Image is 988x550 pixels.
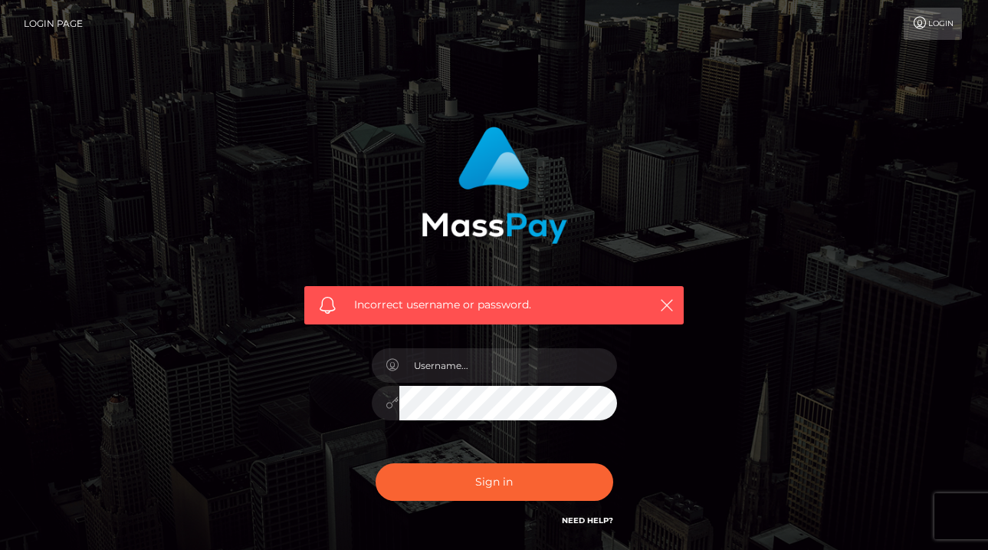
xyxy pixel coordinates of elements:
span: Incorrect username or password. [354,297,634,313]
img: MassPay Login [422,127,567,244]
button: Sign in [376,463,613,501]
input: Username... [399,348,617,383]
a: Login Page [24,8,83,40]
a: Need Help? [562,515,613,525]
a: Login [904,8,962,40]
